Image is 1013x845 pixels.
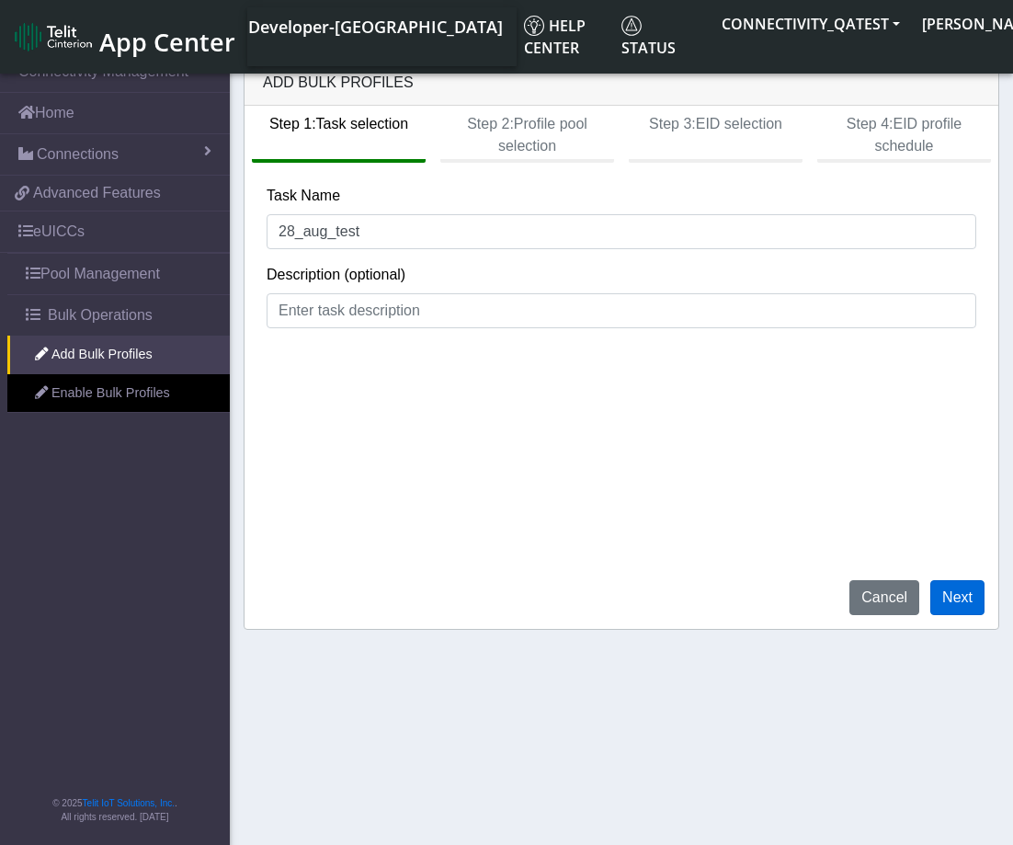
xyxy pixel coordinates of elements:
[930,580,985,615] button: Next
[621,16,676,58] span: Status
[267,185,340,207] label: Task Name
[37,143,119,166] span: Connections
[83,798,175,808] a: Telit IoT Solutions, Inc.
[7,254,230,294] a: Pool Management
[15,17,233,57] a: App Center
[524,16,586,58] span: Help center
[7,295,230,336] a: Bulk Operations
[517,7,614,66] a: Help center
[849,580,919,615] button: Cancel
[252,106,426,163] btn: Step 1: Task selection
[267,264,405,286] label: Description (optional)
[245,61,998,106] div: Add Bulk Profiles
[267,293,976,328] input: Enter task description
[621,16,642,36] img: status.svg
[248,16,503,38] span: Developer-[GEOGRAPHIC_DATA]
[7,374,230,413] a: Enable Bulk Profiles
[33,182,161,204] span: Advanced Features
[711,7,911,40] button: CONNECTIVITY_QATEST
[267,214,976,249] input: Enter task name
[524,16,544,36] img: knowledge.svg
[99,25,235,59] span: App Center
[15,22,92,51] img: logo-telit-cinterion-gw-new.png
[614,7,711,66] a: Status
[247,7,502,44] a: Your current platform instance
[7,336,230,374] a: Add Bulk Profiles
[48,304,153,326] span: Bulk Operations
